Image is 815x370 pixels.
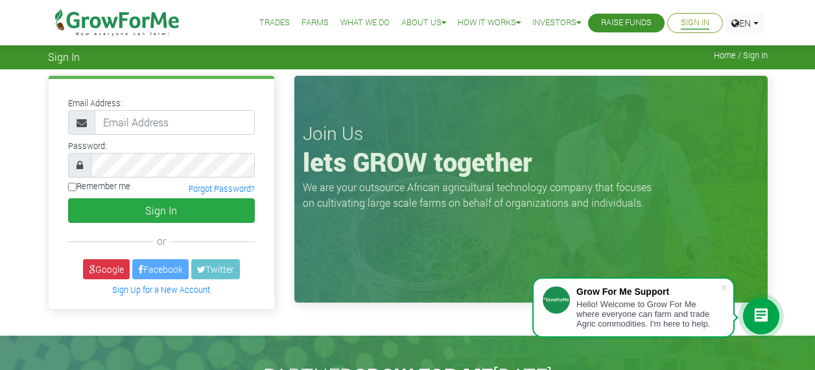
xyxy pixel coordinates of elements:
[189,183,255,194] a: Forgot Password?
[726,13,764,33] a: EN
[303,179,659,211] p: We are your outsource African agricultural technology company that focuses on cultivating large s...
[68,97,123,110] label: Email Address:
[576,286,720,297] div: Grow For Me Support
[112,284,210,295] a: Sign Up for a New Account
[68,198,255,223] button: Sign In
[68,180,130,192] label: Remember me
[48,51,80,63] span: Sign In
[714,51,768,60] span: Home / Sign In
[68,183,77,191] input: Remember me
[601,16,652,30] a: Raise Funds
[259,16,290,30] a: Trades
[95,110,255,135] input: Email Address
[303,122,759,145] h3: Join Us
[681,16,709,30] a: Sign In
[401,16,446,30] a: About Us
[301,16,329,30] a: Farms
[68,140,107,152] label: Password:
[576,299,720,329] div: Hello! Welcome to Grow For Me where everyone can farm and trade Agric commodities. I'm here to help.
[458,16,521,30] a: How it Works
[532,16,581,30] a: Investors
[68,233,255,249] div: or
[303,146,759,178] h1: lets GROW together
[83,259,130,279] a: Google
[340,16,390,30] a: What We Do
